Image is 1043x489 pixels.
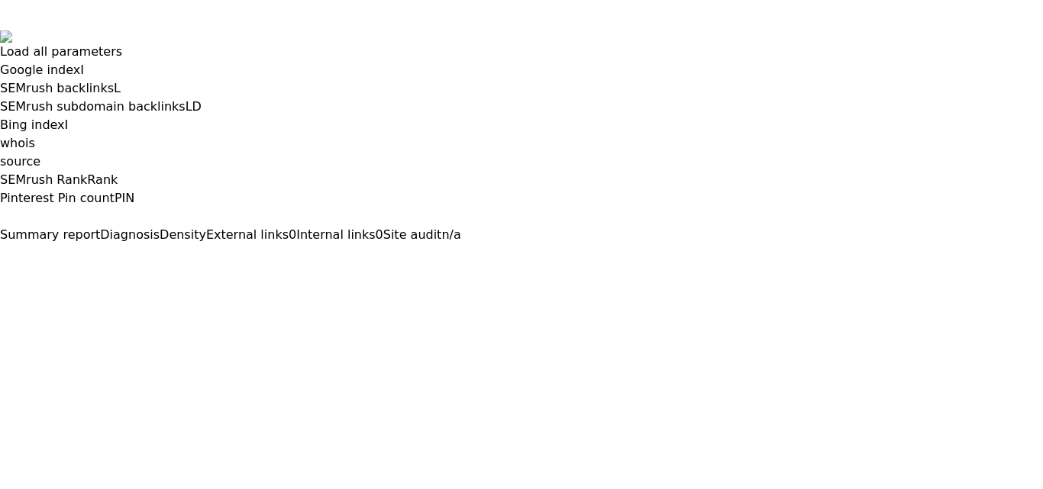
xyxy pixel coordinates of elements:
[296,227,375,242] span: Internal links
[383,227,461,242] a: Site auditn/a
[87,172,118,187] span: Rank
[376,227,383,242] span: 0
[186,99,202,114] span: LD
[160,227,206,242] span: Density
[100,227,160,242] span: Diagnosis
[115,191,134,205] span: PIN
[206,227,289,242] span: External links
[441,227,460,242] span: n/a
[289,227,296,242] span: 0
[65,117,69,132] span: I
[383,227,442,242] span: Site audit
[80,63,84,77] span: I
[114,81,121,95] span: L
